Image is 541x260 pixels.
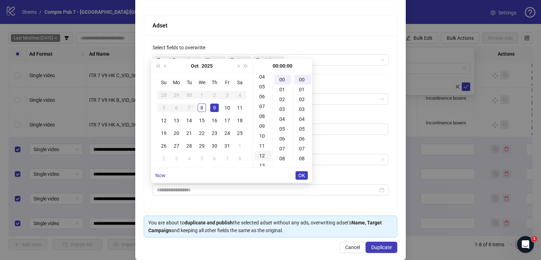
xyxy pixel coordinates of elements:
div: 29 [198,142,206,150]
button: Choose a month [191,59,199,73]
div: 12 [160,116,168,125]
td: 2025-10-22 [195,127,208,140]
td: 2025-11-03 [170,152,183,165]
td: 2025-11-05 [195,152,208,165]
td: 2025-10-07 [183,101,195,114]
div: 7 [223,154,231,163]
span: Start time [253,56,284,64]
div: 09 [254,121,271,131]
td: 2025-11-07 [221,152,234,165]
td: 2025-10-29 [195,140,208,152]
td: 2025-10-13 [170,114,183,127]
div: 07 [274,144,291,154]
div: 02 [274,94,291,104]
td: 2025-10-19 [157,127,170,140]
td: 2025-10-03 [221,89,234,101]
div: 04 [274,114,291,124]
div: 6 [172,104,181,112]
div: 8 [198,104,206,112]
td: 2025-11-02 [157,152,170,165]
div: 08 [294,154,311,163]
div: 1 [236,142,244,150]
td: 2025-11-06 [208,152,221,165]
td: 2025-10-18 [234,114,246,127]
span: 1 [531,236,537,242]
span: OK [298,173,305,178]
td: 2025-10-11 [234,101,246,114]
span: Start time [256,56,278,64]
a: Now [155,173,166,178]
td: 2025-10-20 [170,127,183,140]
th: Mo [170,76,183,89]
div: 4 [236,91,244,99]
div: Adset [153,21,388,30]
td: 2025-10-25 [234,127,246,140]
td: 2025-11-04 [183,152,195,165]
div: 30 [210,142,219,150]
div: 30 [185,91,193,99]
div: 05 [254,82,271,92]
div: 09 [294,163,311,173]
div: You are about to the selected adset without any ads, overwriting adset's and keeping all other fi... [148,219,393,234]
div: 12 [254,151,271,161]
span: Status [227,56,251,64]
div: 2 [160,154,168,163]
td: 2025-10-26 [157,140,170,152]
div: 06 [294,134,311,144]
td: 2025-10-09 [208,101,221,114]
button: Next month (PageDown) [234,59,242,73]
div: 11 [254,141,271,151]
td: 2025-10-08 [195,101,208,114]
th: Su [157,76,170,89]
div: 05 [274,124,291,134]
div: 15 [198,116,206,125]
span: close [220,58,224,62]
div: 4 [185,154,193,163]
div: 09 [274,163,291,173]
div: 08 [274,154,291,163]
div: 06 [254,92,271,101]
th: We [195,76,208,89]
span: Target Campaign [154,56,201,64]
button: Previous month (PageUp) [162,59,169,73]
th: Sa [234,76,246,89]
div: 28 [185,142,193,150]
div: 05 [294,124,311,134]
span: Name [203,56,226,64]
div: 1 [198,91,206,99]
div: 9 [210,104,219,112]
strong: duplicate and publish [185,220,233,225]
div: 19 [160,129,168,137]
button: Last year (Control + left) [154,59,162,73]
div: 8 [236,154,244,163]
div: 01 [294,85,311,94]
td: 2025-10-06 [170,101,183,114]
td: 2025-10-05 [157,101,170,114]
th: Th [208,76,221,89]
div: 06 [274,134,291,144]
div: 00 [294,75,311,85]
div: 01 [274,85,291,94]
div: 03 [294,104,311,114]
div: 25 [236,129,244,137]
td: 2025-10-12 [157,114,170,127]
th: Fr [221,76,234,89]
div: 3 [172,154,181,163]
span: Name [206,56,219,64]
td: 2025-10-28 [183,140,195,152]
div: 04 [294,114,311,124]
td: 2025-10-23 [208,127,221,140]
td: 2025-10-01 [195,89,208,101]
div: 5 [198,154,206,163]
th: Tu [183,76,195,89]
td: 2025-10-31 [221,140,234,152]
td: 2025-09-28 [157,89,170,101]
button: Cancel [340,242,366,253]
button: Choose a year [201,59,213,73]
td: 2025-10-04 [234,89,246,101]
div: 26 [160,142,168,150]
div: 13 [172,116,181,125]
span: Target Campaign [157,56,195,64]
div: 10 [254,131,271,141]
td: 2025-10-15 [195,114,208,127]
